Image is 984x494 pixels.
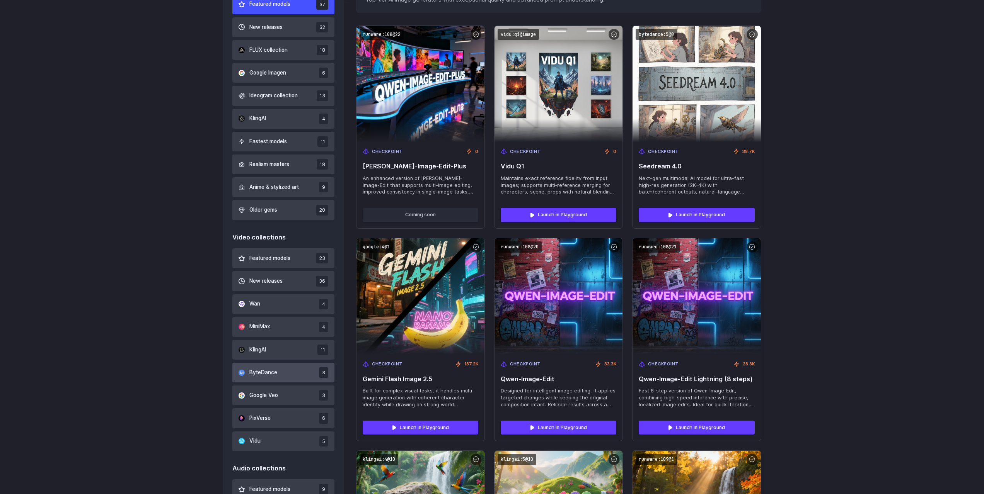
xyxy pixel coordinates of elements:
button: New releases 32 [232,17,335,37]
a: Launch in Playground [639,421,754,435]
code: google:4@1 [360,241,393,253]
span: Maintains exact reference fidelity from input images; supports multi‑reference merging for charac... [501,175,616,196]
button: KlingAI 11 [232,340,335,360]
code: runware:109@1 [636,454,677,465]
span: 4 [319,299,328,309]
button: FLUX collection 18 [232,40,335,60]
span: Featured models [249,254,290,263]
a: Launch in Playground [363,421,478,435]
span: 38.7K [742,148,755,155]
a: Launch in Playground [501,208,616,222]
div: Audio collections [232,463,335,474]
span: 0 [475,148,478,155]
span: Built for complex visual tasks, it handles multi-image generation with coherent character identit... [363,387,478,408]
span: [PERSON_NAME]-Image-Edit-Plus [363,163,478,170]
span: Vidu [249,437,261,445]
div: Video collections [232,233,335,243]
img: Seedream 4.0 [633,26,761,142]
a: Launch in Playground [639,208,754,222]
code: vidu:q1@image [498,29,539,40]
span: Ideogram collection [249,92,298,100]
span: MiniMax [249,323,270,331]
span: 32 [316,22,328,32]
span: 6 [319,68,328,78]
span: Checkpoint [510,361,541,368]
button: Vidu 5 [232,431,335,451]
span: New releases [249,23,283,32]
span: ByteDance [249,368,277,377]
span: An enhanced version of [PERSON_NAME]-Image-Edit that supports multi-image editing, improved consi... [363,175,478,196]
img: Gemini Flash Image 2.5 [356,238,484,355]
button: Fastest models 11 [232,132,335,151]
button: MiniMax 4 [232,317,335,337]
span: Fast 8-step version of Qwen‑Image‑Edit, combining high-speed inference with precise, localized im... [639,387,754,408]
button: Google Imagen 6 [232,63,335,83]
span: 5 [319,436,328,446]
span: Featured models [249,485,290,494]
span: KlingAI [249,346,266,354]
span: 187.2K [464,361,478,368]
span: 23 [316,253,328,263]
span: 3 [319,390,328,401]
span: Vidu Q1 [501,163,616,170]
button: New releases 36 [232,271,335,291]
button: Older gems 20 [232,200,335,220]
span: 33.3K [604,361,616,368]
img: Qwen‑Image‑Edit [495,238,622,355]
span: 9 [319,182,328,192]
span: Next-gen multimodal AI model for ultra-fast high-res generation (2K–4K) with batch/coherent outpu... [639,175,754,196]
span: 36 [316,276,328,286]
span: 18 [317,45,328,55]
span: 18 [317,159,328,170]
img: Qwen‑Image‑Edit Lightning (8 steps) [633,238,761,355]
button: Google Veo 3 [232,385,335,405]
span: Checkpoint [510,148,541,155]
button: Anime & stylized art 9 [232,177,335,197]
span: PixVerse [249,414,271,423]
button: Wan 4 [232,294,335,314]
span: Checkpoint [372,148,403,155]
span: New releases [249,277,283,285]
span: Older gems [249,206,277,214]
span: Checkpoint [648,361,679,368]
code: klingai:5@10 [498,454,536,465]
span: 11 [317,136,328,147]
button: KlingAI 4 [232,109,335,129]
span: Seedream 4.0 [639,163,754,170]
span: Checkpoint [648,148,679,155]
code: klingai:4@10 [360,454,398,465]
span: Google Imagen [249,69,286,77]
span: Google Veo [249,391,278,400]
span: 6 [319,413,328,423]
span: FLUX collection [249,46,288,54]
span: Anime & stylized art [249,183,299,192]
span: 11 [317,345,328,355]
span: 28.8K [743,361,755,368]
span: Fastest models [249,138,287,146]
code: bytedance:5@0 [636,29,677,40]
button: Coming soon [363,208,478,222]
span: 0 [613,148,616,155]
code: runware:108@21 [636,241,680,253]
button: PixVerse 6 [232,408,335,428]
a: Launch in Playground [501,421,616,435]
span: 4 [319,322,328,332]
img: Vidu Q1 [495,26,622,142]
button: Ideogram collection 13 [232,86,335,105]
img: Qwen-Image-Edit-Plus [356,26,484,142]
span: Checkpoint [372,361,403,368]
span: KlingAI [249,114,266,123]
span: 13 [317,90,328,101]
span: 4 [319,114,328,124]
button: ByteDance 3 [232,363,335,382]
code: runware:108@20 [498,241,542,253]
span: Designed for intelligent image editing, it applies targeted changes while keeping the original co... [501,387,616,408]
span: Qwen‑Image‑Edit Lightning (8 steps) [639,375,754,383]
span: Gemini Flash Image 2.5 [363,375,478,383]
span: 20 [316,205,328,215]
span: Qwen‑Image‑Edit [501,375,616,383]
span: Wan [249,300,260,308]
button: Featured models 23 [232,248,335,268]
button: Realism masters 18 [232,154,335,174]
code: runware:108@22 [360,29,404,40]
